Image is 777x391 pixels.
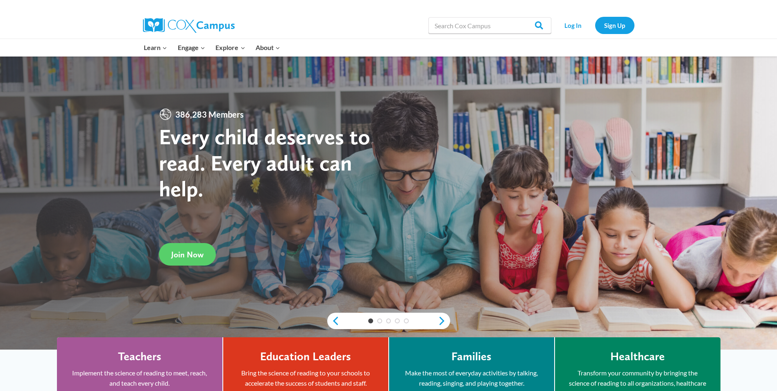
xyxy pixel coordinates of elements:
[368,318,373,323] a: 1
[327,316,340,326] a: previous
[144,42,167,53] span: Learn
[451,350,492,364] h4: Families
[327,313,450,329] div: content slider buttons
[428,17,551,34] input: Search Cox Campus
[555,17,591,34] a: Log In
[69,368,210,389] p: Implement the science of reading to meet, reach, and teach every child.
[215,42,245,53] span: Explore
[386,318,391,323] a: 3
[159,123,370,202] strong: Every child deserves to read. Every adult can help.
[139,39,285,56] nav: Primary Navigation
[143,18,235,33] img: Cox Campus
[595,17,634,34] a: Sign Up
[159,243,216,266] a: Join Now
[377,318,382,323] a: 2
[118,350,161,364] h4: Teachers
[256,42,280,53] span: About
[610,350,665,364] h4: Healthcare
[178,42,205,53] span: Engage
[260,350,351,364] h4: Education Leaders
[395,318,400,323] a: 4
[172,108,247,121] span: 386,283 Members
[404,318,409,323] a: 5
[171,250,204,259] span: Join Now
[555,17,634,34] nav: Secondary Navigation
[401,368,542,389] p: Make the most of everyday activities by talking, reading, singing, and playing together.
[236,368,376,389] p: Bring the science of reading to your schools to accelerate the success of students and staff.
[438,316,450,326] a: next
